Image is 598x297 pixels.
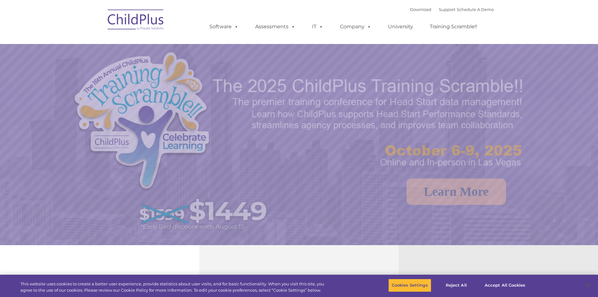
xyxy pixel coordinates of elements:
a: Software [203,20,245,33]
a: Learn More [407,179,506,205]
a: Download [410,7,431,12]
button: Cookies Settings [388,279,431,292]
a: IT [306,20,330,33]
a: Schedule A Demo [457,7,494,12]
span: Phone number [87,67,114,72]
span: Last name [87,41,106,46]
a: Assessments [249,20,302,33]
img: ChildPlus by Procare Solutions [105,5,167,36]
button: Accept All Cookies [481,279,529,292]
a: Support [439,7,455,12]
button: Close [581,278,595,292]
a: Company [334,20,378,33]
font: | [410,7,494,12]
button: Reject All [437,279,476,292]
a: University [382,20,419,33]
a: Training Scramble!! [423,20,483,33]
div: This website uses cookies to create a better user experience, provide statistics about user visit... [20,281,329,293]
